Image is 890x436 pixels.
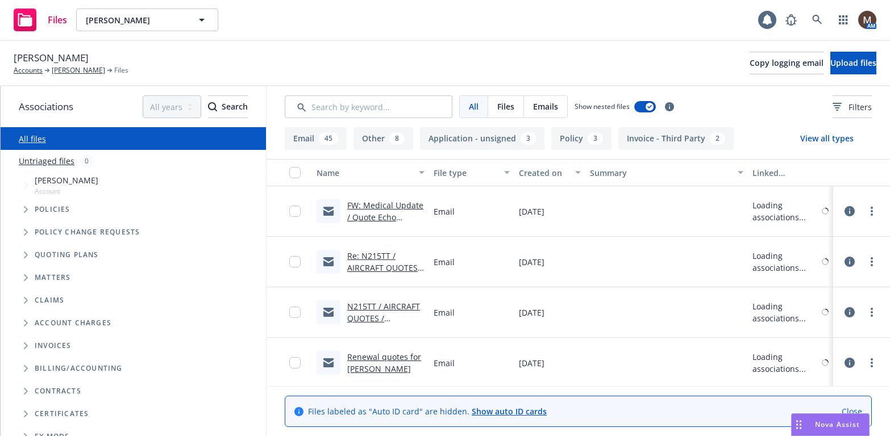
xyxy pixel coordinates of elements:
span: Emails [533,100,558,112]
a: more [865,255,879,269]
div: 45 [319,132,338,145]
button: Policy [551,127,612,150]
button: Upload files [830,52,876,74]
a: more [865,204,879,218]
button: Copy logging email [750,52,824,74]
div: Loading associations... [752,300,820,324]
div: 0 [79,154,94,167]
a: Search [806,9,829,31]
button: Linked associations [748,159,833,186]
span: Filters [849,101,872,113]
button: Filters [833,95,872,118]
span: Nova Assist [815,420,860,429]
input: Toggle Row Selected [289,206,301,217]
span: Email [434,206,455,217]
div: Summary [590,167,731,179]
a: Report a Bug [780,9,802,31]
span: [DATE] [519,307,544,318]
div: Name [317,167,412,179]
span: Copy logging email [750,57,824,68]
span: [DATE] [519,256,544,268]
span: Files [114,65,128,76]
span: Billing/Accounting [35,365,123,372]
div: 3 [588,132,603,145]
span: Claims [35,297,64,304]
a: [PERSON_NAME] [52,65,105,76]
button: Summary [585,159,748,186]
div: Tree Example [1,172,266,357]
span: Contracts [35,388,81,395]
span: Policies [35,206,70,213]
a: FW: Medical Update / Quote Echo Whiskey Charlie LLC - 607745.01 [347,200,423,246]
span: Certificates [35,410,89,417]
button: Email [285,127,347,150]
span: Files [48,15,67,24]
span: All [469,100,479,112]
a: Show auto ID cards [472,406,547,417]
a: Untriaged files [19,155,74,167]
button: [PERSON_NAME] [76,9,218,31]
div: File type [434,167,497,179]
div: 3 [521,132,536,145]
a: Files [9,4,72,36]
a: Switch app [832,9,855,31]
button: Nova Assist [791,413,870,436]
div: 8 [389,132,405,145]
div: Loading associations... [752,199,820,223]
a: more [865,305,879,319]
span: [DATE] [519,357,544,369]
button: Created on [514,159,585,186]
span: Upload files [830,57,876,68]
span: Email [434,357,455,369]
a: All files [19,133,46,144]
input: Search by keyword... [285,95,452,118]
span: Email [434,256,455,268]
a: Re: N215TT / AIRCRAFT QUOTES / [PERSON_NAME] / [DATE] [347,250,423,297]
span: Policy change requests [35,229,140,236]
span: Invoices [35,342,72,349]
input: Toggle Row Selected [289,307,301,318]
span: Show nested files [575,102,630,111]
span: Quoting plans [35,251,99,258]
div: Loading associations... [752,250,820,274]
svg: Search [208,102,217,111]
a: Renewal quotes for [PERSON_NAME] [347,351,421,374]
span: [PERSON_NAME] [35,174,98,186]
button: SearchSearch [208,95,248,118]
span: Matters [35,274,70,281]
span: Associations [19,99,73,114]
button: Name [312,159,429,186]
span: Email [434,307,455,318]
span: [DATE] [519,206,544,217]
button: Invoice - Third Party [618,127,734,150]
div: Drag to move [792,414,806,435]
button: Other [353,127,413,150]
input: Toggle Row Selected [289,357,301,368]
div: Loading associations... [752,351,820,375]
div: 2 [710,132,725,145]
button: View all types [782,127,872,150]
span: Filters [833,101,872,113]
span: Account [35,186,98,196]
input: Select all [289,167,301,178]
a: N215TT / AIRCRAFT QUOTES / [PERSON_NAME] / [DATE] [347,301,420,347]
span: [PERSON_NAME] [86,14,184,26]
span: Files labeled as "Auto ID card" are hidden. [308,405,547,417]
span: [PERSON_NAME] [14,51,89,65]
div: Created on [519,167,568,179]
button: Application - unsigned [420,127,544,150]
a: Accounts [14,65,43,76]
a: more [865,356,879,370]
span: Files [497,100,514,112]
a: Close [842,405,862,417]
span: Account charges [35,320,111,326]
img: photo [858,11,876,29]
input: Toggle Row Selected [289,256,301,267]
div: Linked associations [752,167,829,179]
div: Search [208,96,248,118]
button: File type [429,159,514,186]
